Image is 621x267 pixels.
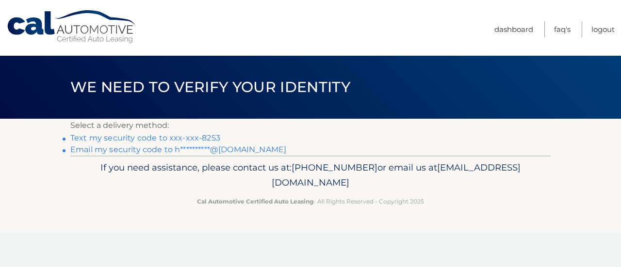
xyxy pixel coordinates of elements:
[6,10,137,44] a: Cal Automotive
[70,133,220,142] a: Text my security code to xxx-xxx-8253
[292,162,377,173] span: [PHONE_NUMBER]
[70,119,551,132] p: Select a delivery method:
[70,78,350,96] span: We need to verify your identity
[554,21,571,37] a: FAQ's
[197,198,313,205] strong: Cal Automotive Certified Auto Leasing
[591,21,615,37] a: Logout
[70,145,286,154] a: Email my security code to h**********@[DOMAIN_NAME]
[494,21,533,37] a: Dashboard
[77,160,544,191] p: If you need assistance, please contact us at: or email us at
[77,196,544,206] p: - All Rights Reserved - Copyright 2025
